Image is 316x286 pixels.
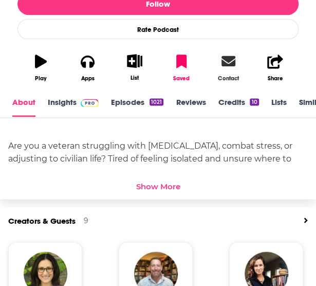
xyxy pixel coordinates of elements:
img: Podchaser Pro [81,99,99,107]
a: Credits10 [218,97,258,117]
a: About [12,97,35,117]
a: Creators & Guests [8,216,76,225]
div: 9 [84,216,88,225]
a: Lists [271,97,287,117]
div: 1021 [150,98,163,105]
div: Are you a veteran struggling with [MEDICAL_DATA], combat stress, or adjusting to civilian life? T... [8,139,308,242]
a: Reviews [176,97,206,117]
a: Episodes1021 [111,97,163,117]
div: Contact [218,75,238,82]
div: 10 [250,98,258,105]
button: Saved [158,47,205,88]
div: Play [35,75,47,82]
button: Apps [64,47,111,88]
a: InsightsPodchaser Pro [48,97,99,117]
div: Apps [81,75,95,82]
div: Share [267,75,283,82]
button: List [111,47,158,87]
a: Contact [205,47,252,88]
button: Share [252,47,299,88]
div: Rate Podcast [17,19,299,39]
button: Play [17,47,64,88]
a: View All [304,216,308,225]
div: Saved [173,75,190,82]
div: List [131,75,139,81]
